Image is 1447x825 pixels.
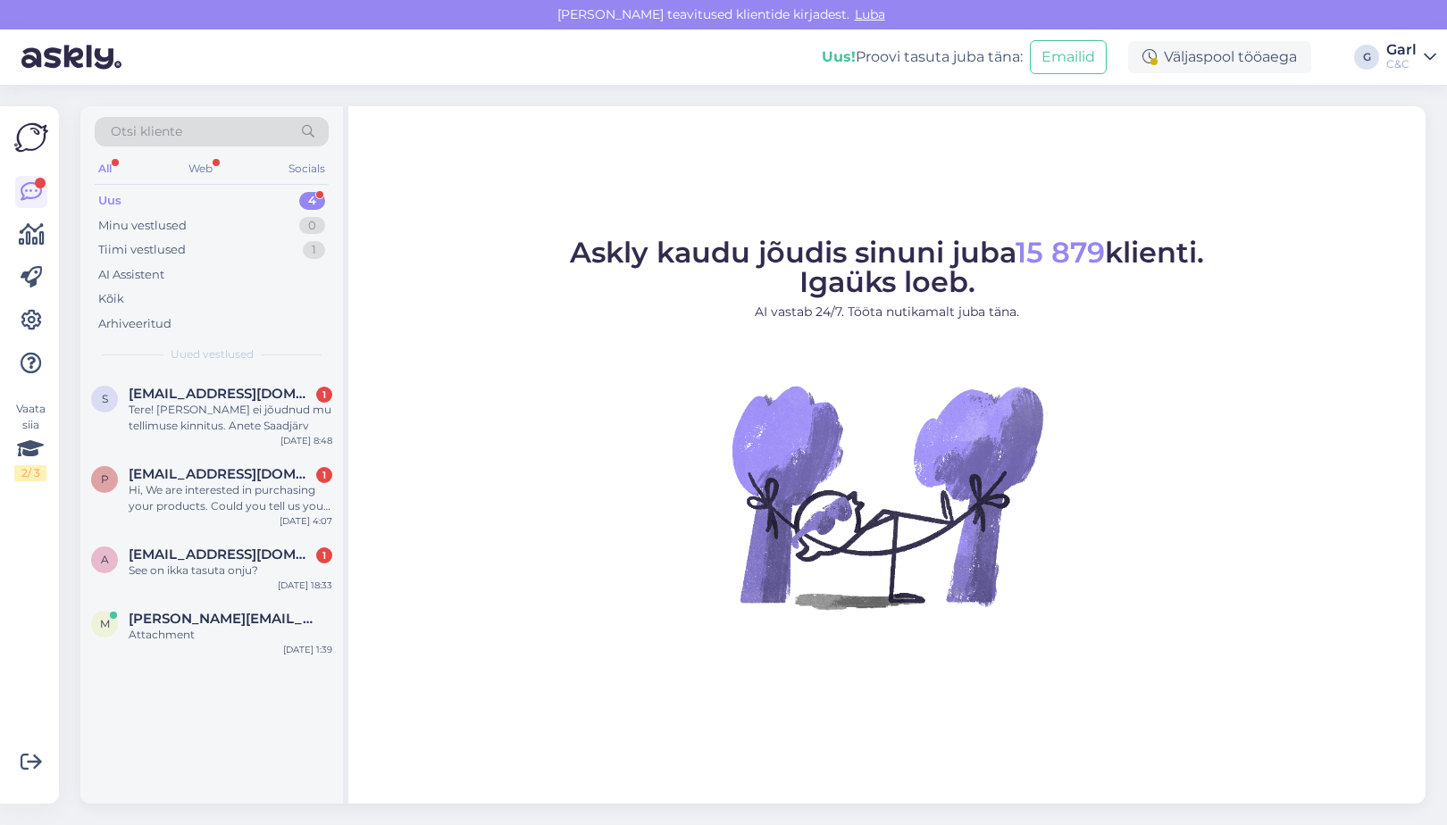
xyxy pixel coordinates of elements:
span: martin.muurisepp@mail.ee [129,611,314,627]
span: Luba [849,6,891,22]
div: Minu vestlused [98,217,187,235]
span: Otsi kliente [111,122,182,141]
a: GarlC&C [1386,43,1436,71]
div: [DATE] 4:07 [280,514,332,528]
div: Arhiveeritud [98,315,171,333]
div: All [95,157,115,180]
div: 1 [316,547,332,563]
div: Web [185,157,216,180]
div: 1 [303,241,325,259]
div: Vaata siia [14,401,46,481]
div: 2 / 3 [14,465,46,481]
div: Kõik [98,290,124,308]
div: Socials [285,157,329,180]
span: Uued vestlused [171,346,254,362]
div: 4 [299,192,325,210]
div: Väljaspool tööaega [1128,41,1311,73]
div: 1 [316,387,332,403]
div: [DATE] 18:33 [278,579,332,592]
div: [DATE] 1:39 [283,643,332,656]
img: Askly Logo [14,121,48,154]
div: 1 [316,467,332,483]
div: Attachment [129,627,332,643]
span: saadjarva@gmail.com [129,386,314,402]
div: 0 [299,217,325,235]
span: a [101,553,109,566]
span: 15 879 [1016,235,1105,270]
span: alexhass696@gmail.com [129,546,314,562]
div: Hi, We are interested in purchasing your products. Could you tell us your products available and ... [129,482,332,514]
span: purchase@b2b-sainsburys.com [129,466,314,482]
span: Askly kaudu jõudis sinuni juba klienti. Igaüks loeb. [570,235,1204,299]
span: m [100,617,110,630]
div: Tere! [PERSON_NAME] ei jõudnud mu tellimuse kinnitus. Anete Saadjärv [129,402,332,434]
button: Emailid [1030,40,1107,74]
div: C&C [1386,57,1417,71]
span: s [102,392,108,405]
div: Tiimi vestlused [98,241,186,259]
div: Garl [1386,43,1417,57]
div: Uus [98,192,121,210]
div: Proovi tasuta juba täna: [822,46,1023,68]
div: AI Assistent [98,266,164,284]
img: No Chat active [726,336,1048,657]
span: p [101,472,109,486]
div: See on ikka tasuta onju? [129,562,332,579]
div: G [1354,45,1379,70]
div: [DATE] 8:48 [280,434,332,447]
b: Uus! [822,48,856,65]
p: AI vastab 24/7. Tööta nutikamalt juba täna. [570,303,1204,321]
